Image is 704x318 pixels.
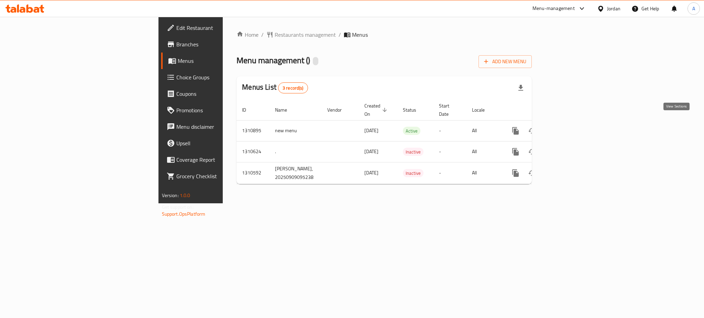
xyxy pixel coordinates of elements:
td: All [466,120,502,141]
a: Coupons [161,86,276,102]
h2: Menus List [242,82,308,93]
span: Inactive [403,169,423,177]
div: Jordan [607,5,620,12]
span: [DATE] [364,126,378,135]
span: Menu disclaimer [176,123,271,131]
button: Change Status [524,123,540,139]
span: [DATE] [364,168,378,177]
span: Status [403,106,425,114]
a: Menus [161,53,276,69]
a: Coverage Report [161,151,276,168]
a: Grocery Checklist [161,168,276,184]
table: enhanced table [236,100,579,184]
span: Menus [178,57,271,65]
span: Start Date [439,102,458,118]
td: - [433,141,466,162]
span: Name [275,106,296,114]
a: Choice Groups [161,69,276,86]
span: A [692,5,695,12]
span: [DATE] [364,147,378,156]
a: Promotions [161,102,276,118]
span: 1.0.0 [180,191,190,200]
div: Total records count [278,82,308,93]
a: Upsell [161,135,276,151]
span: Promotions [176,106,271,114]
span: Locale [472,106,494,114]
span: 3 record(s) [278,85,308,91]
button: Add New Menu [478,55,532,68]
button: Change Status [524,144,540,160]
td: - [433,120,466,141]
td: . [269,141,322,162]
li: / [339,31,341,39]
span: Upsell [176,139,271,147]
span: ID [242,106,255,114]
td: [PERSON_NAME], 20250909095238 [269,162,322,184]
div: Export file [513,80,529,96]
nav: breadcrumb [236,31,532,39]
span: Active [403,127,420,135]
div: Inactive [403,169,423,177]
button: Change Status [524,165,540,181]
span: Menus [352,31,368,39]
span: Coverage Report [176,156,271,164]
div: Menu-management [532,4,575,13]
span: Coupons [176,90,271,98]
span: Add New Menu [484,57,526,66]
span: Restaurants management [275,31,336,39]
button: more [507,165,524,181]
button: more [507,144,524,160]
span: Grocery Checklist [176,172,271,180]
a: Restaurants management [266,31,336,39]
span: Get support on: [162,203,194,212]
button: more [507,123,524,139]
td: All [466,162,502,184]
span: Version: [162,191,179,200]
span: Edit Restaurant [176,24,271,32]
a: Menu disclaimer [161,118,276,135]
a: Support.OpsPlatform [162,209,206,218]
th: Actions [502,100,579,121]
td: All [466,141,502,162]
a: Edit Restaurant [161,20,276,36]
span: Inactive [403,148,423,156]
span: Branches [176,40,271,48]
td: - [433,162,466,184]
span: Vendor [327,106,351,114]
span: Choice Groups [176,73,271,81]
a: Branches [161,36,276,53]
span: Created On [364,102,389,118]
td: new menu [269,120,322,141]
